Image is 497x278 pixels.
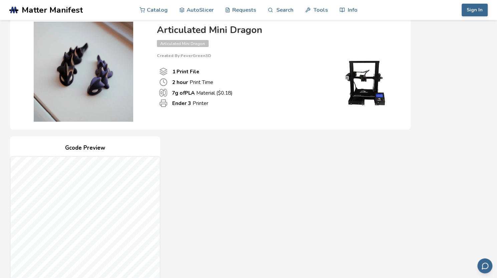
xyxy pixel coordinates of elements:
b: 1 Print File [172,68,199,75]
p: Printer [172,100,208,107]
button: Sign In [462,4,488,16]
button: Send feedback via email [477,258,492,273]
h4: Gcode Preview [10,143,160,153]
span: Print Time [159,78,168,86]
span: Material Used [159,89,167,97]
p: Print Time [172,79,213,86]
img: Product [17,22,150,122]
h4: Articulated Mini Dragon [157,25,397,35]
p: Material ($ 0.18 ) [172,89,233,96]
span: Articulated Mini Dragon [157,40,209,47]
span: Matter Manifest [22,5,83,15]
p: Created By: FeverGreen3D [157,53,397,58]
b: 2 hour [172,79,188,86]
span: Printer [159,99,168,107]
span: Number Of Print files [159,67,168,76]
b: 7 g of PLA [172,89,195,96]
img: Printer [330,58,397,108]
b: Ender 3 [172,100,191,107]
